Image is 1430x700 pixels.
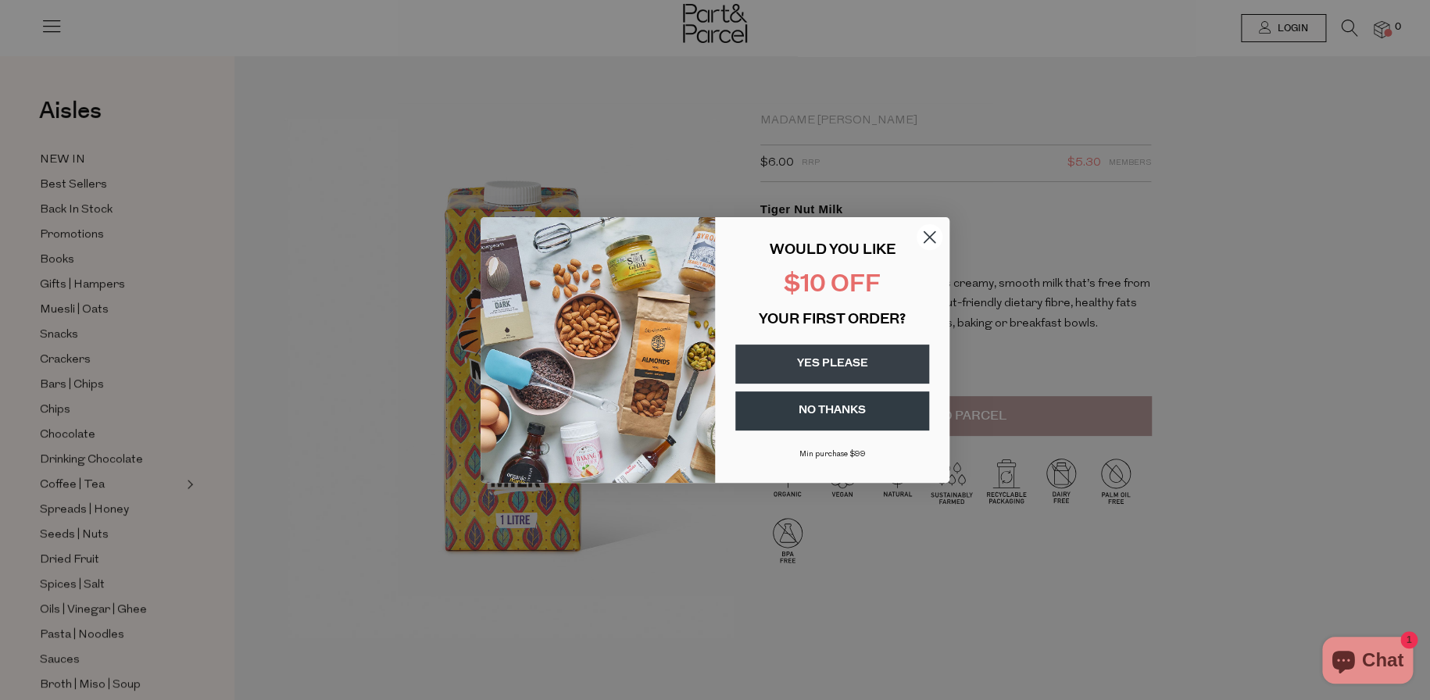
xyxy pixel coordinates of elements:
[735,391,929,430] button: NO THANKS
[770,244,896,258] span: WOULD YOU LIKE
[481,217,715,483] img: 43fba0fb-7538-40bc-babb-ffb1a4d097bc.jpeg
[759,313,906,327] span: YOUR FIRST ORDER?
[735,345,929,384] button: YES PLEASE
[784,273,881,298] span: $10 OFF
[916,223,943,251] button: Close dialog
[799,450,866,459] span: Min purchase $99
[1317,637,1417,687] inbox-online-store-chat: Shopify online store chat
